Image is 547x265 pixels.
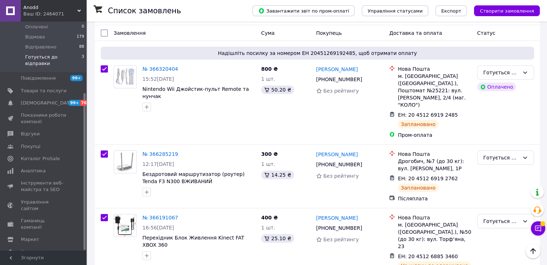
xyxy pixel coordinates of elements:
div: м. [GEOGRAPHIC_DATA] ([GEOGRAPHIC_DATA].), Поштомат №25221: вул. [PERSON_NAME], 2/4 (маг. "КОЛО") [398,73,471,108]
div: 25.10 ₴ [261,234,294,243]
span: Anodd [23,4,77,11]
span: Готується до відправки [25,54,82,67]
a: [PERSON_NAME] [316,214,358,222]
span: Без рейтингу [323,88,359,94]
span: 70 [80,100,88,106]
div: Ваш ID: 2464071 [23,11,86,17]
a: [PERSON_NAME] [316,151,358,158]
a: Фото товару [114,150,137,173]
span: Відмова [25,34,45,40]
button: Чат з покупцем [531,221,545,236]
a: № 366320404 [142,66,178,72]
span: 400 ₴ [261,215,278,220]
div: Нова Пошта [398,65,471,73]
span: Без рейтингу [323,237,359,242]
span: Оплачені [25,24,48,30]
span: Експорт [441,8,461,14]
span: 12:17[DATE] [142,161,174,167]
span: Гаманець компанії [21,218,67,231]
span: 1 шт. [261,76,275,82]
span: Налаштування [21,248,58,255]
button: Експорт [436,5,467,16]
div: Готується до відправки [483,154,519,162]
a: Створити замовлення [467,8,540,13]
div: [PHONE_NUMBER] [315,159,364,169]
span: Повідомлення [21,75,56,82]
span: 15:52[DATE] [142,76,174,82]
span: Управління сайтом [21,199,67,212]
span: 300 ₴ [261,151,278,157]
div: Нова Пошта [398,150,471,158]
span: Замовлення [114,30,146,36]
span: Надішліть посилку за номером ЕН 20451269192485, щоб отримати оплату [104,50,531,57]
span: Покупець [316,30,342,36]
span: Cума [261,30,274,36]
a: № 366285219 [142,151,178,157]
span: Відгуки [21,131,40,137]
div: [PHONE_NUMBER] [315,223,364,233]
a: Бездротовий маршрутизатор (роутер) Tenda F3 N300 ВЖИВАНИЙ [142,171,245,184]
span: 99+ [70,75,83,81]
span: Покупці [21,143,40,150]
a: Перехідник Блок Живлення Kinect FAT XBOX 360 [142,235,244,248]
div: 50.20 ₴ [261,85,294,94]
span: ЕН: 20 4512 6919 2762 [398,176,458,181]
button: Створити замовлення [474,5,540,16]
span: Інструменти веб-майстра та SEO [21,180,67,193]
button: Наверх [525,243,541,259]
span: Каталог ProSale [21,155,60,162]
button: Завантажити звіт по пром-оплаті [252,5,355,16]
div: 14.25 ₴ [261,171,294,179]
div: Готується до відправки [483,69,519,76]
span: 88 [79,44,84,50]
span: 179 [77,34,84,40]
a: Nintendo Wii Джойстик-пульт Remote та нунчак [142,86,249,99]
span: Доставка та оплата [389,30,442,36]
span: Створити замовлення [480,8,534,14]
div: Нова Пошта [398,214,471,221]
div: Заплановано [398,183,438,192]
span: 800 ₴ [261,66,278,72]
a: № 366191067 [142,215,178,220]
a: [PERSON_NAME] [316,66,358,73]
span: [DEMOGRAPHIC_DATA] [21,100,74,106]
span: Товари та послуги [21,88,67,94]
span: Завантажити звіт по пром-оплаті [258,8,349,14]
a: Фото товару [114,65,137,88]
div: Дрогобич, №7 (до 30 кг): вул. [PERSON_NAME], 1Р [398,158,471,172]
div: Готується до відправки [483,217,519,225]
span: Аналітика [21,168,46,174]
span: ЕН: 20 4512 6885 3460 [398,254,458,259]
span: 3 [82,54,84,67]
span: Статус [477,30,496,36]
div: Заплановано [398,120,438,129]
img: Фото товару [114,151,136,173]
span: Показники роботи компанії [21,112,67,125]
span: ЕН: 20 4512 6919 2485 [398,112,458,118]
span: 16:56[DATE] [142,225,174,231]
span: 1 шт. [261,161,275,167]
img: Фото товару [114,66,136,88]
div: Післяплата [398,195,471,202]
a: Фото товару [114,214,137,237]
span: Управління статусами [368,8,423,14]
div: Оплачено [477,83,516,91]
div: м. [GEOGRAPHIC_DATA] ([GEOGRAPHIC_DATA].), №50 (до 30 кг): вул. Торф'яна, 23 [398,221,471,250]
div: Пром-оплата [398,131,471,139]
span: 0 [82,24,84,30]
span: 1 шт. [261,225,275,231]
img: Фото товару [114,215,136,236]
span: Без рейтингу [323,173,359,179]
h1: Список замовлень [108,6,181,15]
span: Маркет [21,236,39,243]
span: 99+ [68,100,80,106]
div: [PHONE_NUMBER] [315,74,364,84]
span: Відправлено [25,44,56,50]
button: Управління статусами [362,5,428,16]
